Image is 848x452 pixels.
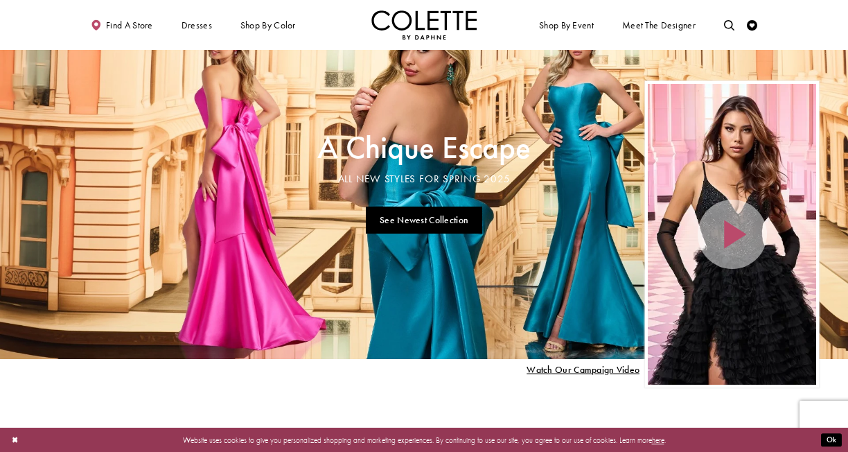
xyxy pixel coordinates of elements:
span: Shop by color [238,10,298,40]
a: Check Wishlist [744,10,760,40]
a: here [652,435,664,444]
a: Visit Home Page [371,10,477,40]
span: Shop By Event [536,10,596,40]
span: Dresses [182,20,212,31]
span: Dresses [179,10,215,40]
a: Meet the designer [619,10,698,40]
p: Website uses cookies to give you personalized shopping and marketing experiences. By continuing t... [76,433,772,446]
div: Video Player [648,84,817,385]
img: Colette by Daphne [371,10,477,40]
span: Shop By Event [539,20,594,31]
button: Submit Dialog [821,433,842,446]
span: Play Slide #15 Video [527,364,639,374]
span: Find a store [106,20,153,31]
a: Toggle search [721,10,737,40]
span: Shop by color [240,20,296,31]
a: See Newest Collection A Chique Escape All New Styles For Spring 2025 [366,207,483,234]
a: Find a store [88,10,155,40]
ul: Slider Links [314,202,533,238]
button: Close Dialog [6,431,24,449]
span: Meet the designer [622,20,696,31]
